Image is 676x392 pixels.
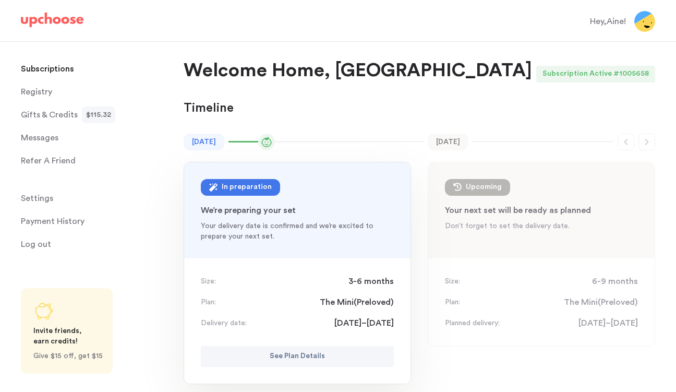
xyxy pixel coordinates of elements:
a: Gifts & Credits$115.32 [21,104,171,125]
a: Messages [21,127,171,148]
span: The Mini ( Preloved ) [564,296,638,308]
a: Settings [21,188,171,209]
span: [DATE]–[DATE] [578,317,638,329]
p: Your delivery date is confirmed and we’re excited to prepare your next set. [201,221,394,242]
a: Share UpChoose [21,288,113,374]
span: Settings [21,188,53,209]
p: Size: [445,276,460,287]
a: UpChoose [21,13,83,32]
span: 6-9 months [592,275,638,288]
p: Timeline [184,100,234,117]
a: Log out [21,234,171,255]
span: 3-6 months [348,275,394,288]
p: Subscriptions [21,58,74,79]
a: Refer A Friend [21,150,171,171]
div: In preparation [222,181,272,194]
span: $115.32 [86,106,111,123]
div: Subscription Active [536,66,613,82]
p: Size: [201,276,216,287]
span: Messages [21,127,58,148]
p: Don’t forget to set the delivery date. [445,221,638,231]
span: Log out [21,234,51,255]
p: We’re preparing your set [201,204,394,217]
p: Delivery date: [201,318,247,328]
p: Plan: [445,297,460,307]
a: Registry [21,81,171,102]
p: Your next set will be ready as planned [445,204,638,217]
div: Upcoming [466,181,502,194]
span: Registry [21,81,52,102]
time: [DATE] [428,134,468,150]
span: The Mini ( Preloved ) [320,296,394,308]
a: Payment History [21,211,171,232]
time: [DATE] [184,134,224,150]
button: See Plan Details [201,346,394,367]
a: Subscriptions [21,58,171,79]
p: Plan: [201,297,216,307]
p: See Plan Details [270,350,325,363]
p: Refer A Friend [21,150,76,171]
p: Planned delivery: [445,318,500,328]
div: Hey, Aine ! [590,15,626,28]
span: [DATE]–[DATE] [334,317,394,329]
span: Gifts & Credits [21,104,78,125]
div: # 1005658 [613,66,655,82]
p: Welcome Home, [GEOGRAPHIC_DATA] [184,58,532,84]
img: UpChoose [21,13,83,27]
p: Payment History [21,211,84,232]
